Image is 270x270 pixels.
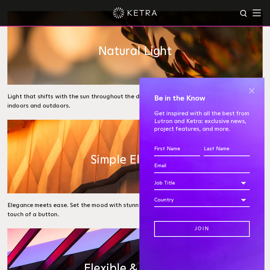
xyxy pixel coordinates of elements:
[154,193,250,207] div: Country
[253,9,261,16] img: Hamburger%20Nav.svg
[154,159,250,173] input: Email
[113,7,157,18] img: ketra-logo-2019-white
[154,110,250,133] p: Get inspired with all the best from Lutron and Ketra: exclusive news, project features, and more.
[239,9,249,18] img: search icon
[154,176,250,190] div: Job Title
[154,221,250,237] input: Join
[154,142,200,156] input: First Name
[204,142,250,156] input: Last Name
[154,92,250,104] h4: Be in the Know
